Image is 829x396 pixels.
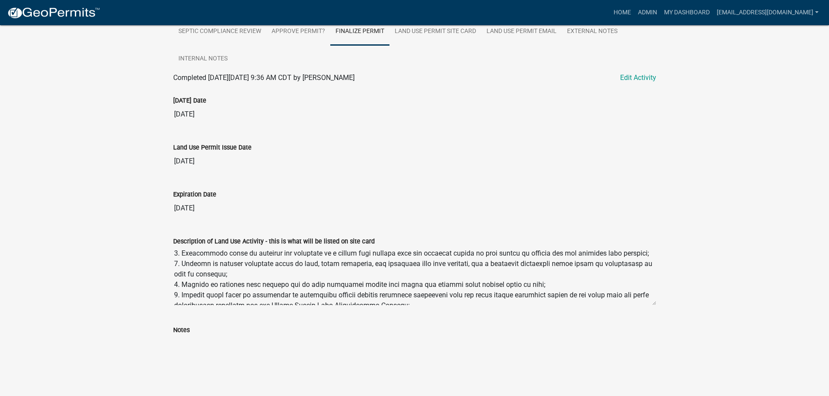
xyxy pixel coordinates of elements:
[634,4,661,21] a: Admin
[620,73,656,83] a: Edit Activity
[173,239,375,245] label: Description of Land Use Activity - this is what will be listed on site card
[389,18,481,46] a: Land Use Permit Site Card
[173,73,355,82] span: Completed [DATE][DATE] 9:36 AM CDT by [PERSON_NAME]
[330,18,389,46] a: Finalize Permit
[173,192,216,198] label: Expiration Date
[173,18,266,46] a: Septic Compliance Review
[173,327,190,333] label: Notes
[173,145,252,151] label: Land Use Permit Issue Date
[562,18,623,46] a: External Notes
[661,4,713,21] a: My Dashboard
[173,246,656,306] textarea: Loremipsu do sita co adipi Elitsed Doeius Tempori U96.02594.46 lab E05.56840.90 Dolo magnaa en ad...
[173,98,206,104] label: [DATE] Date
[266,18,330,46] a: Approve Permit?
[610,4,634,21] a: Home
[713,4,822,21] a: [EMAIL_ADDRESS][DOMAIN_NAME]
[481,18,562,46] a: Land Use Permit Email
[173,45,233,73] a: Internal Notes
